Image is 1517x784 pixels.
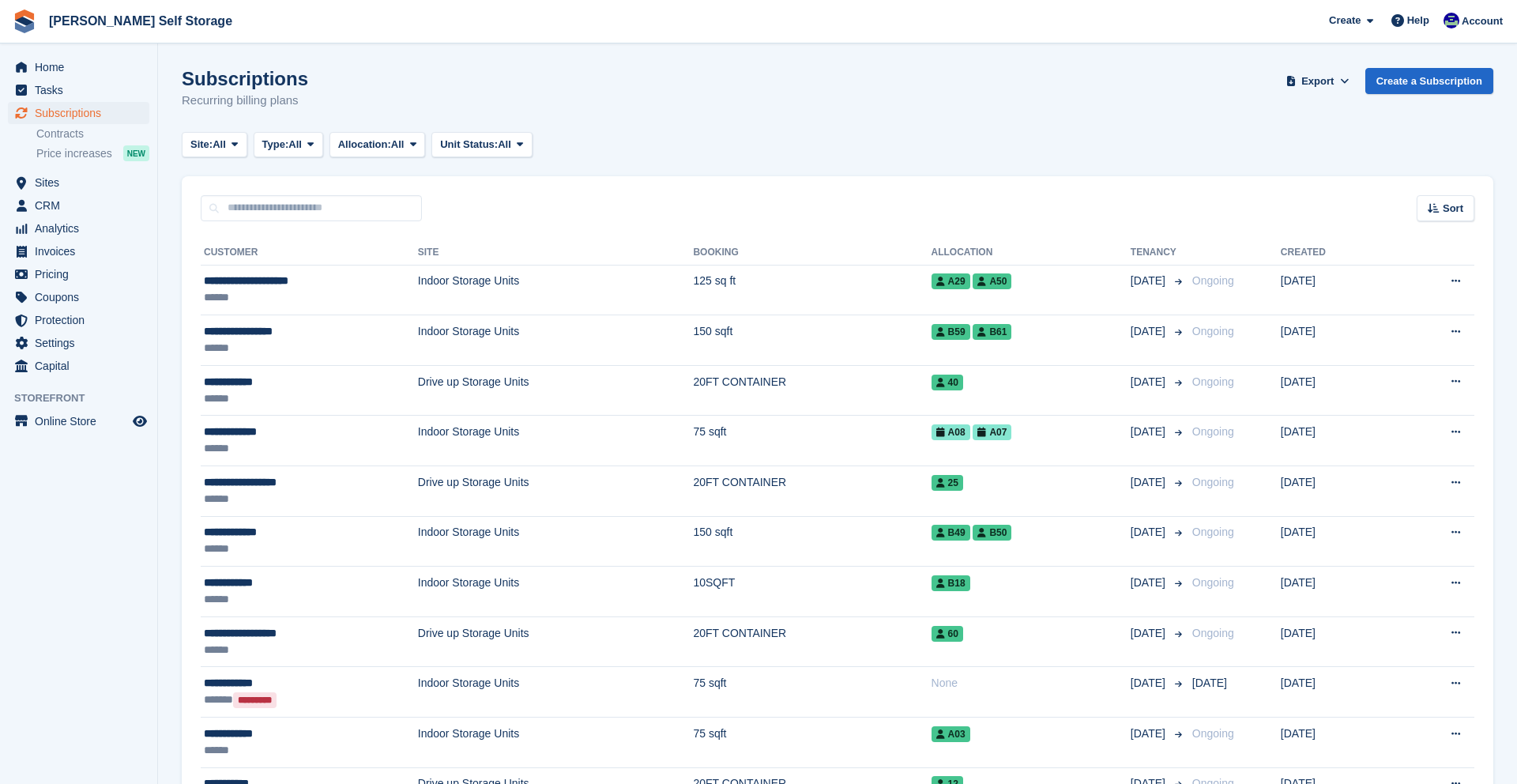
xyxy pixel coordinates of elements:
[932,424,970,440] span: A08
[418,265,694,315] td: Indoor Storage Units
[1192,627,1234,639] span: Ongoing
[693,567,931,617] td: 10SQFT
[418,466,694,517] td: Drive up Storage Units
[932,324,970,340] span: B59
[1281,516,1392,567] td: [DATE]
[498,137,511,153] span: All
[1131,726,1169,742] span: [DATE]
[35,355,130,377] span: Capital
[932,273,970,289] span: A29
[43,8,239,34] a: [PERSON_NAME] Self Storage
[932,475,963,491] span: 25
[418,365,694,416] td: Drive up Storage Units
[329,132,426,158] button: Allocation: All
[262,137,289,153] span: Type:
[418,416,694,466] td: Indoor Storage Units
[1131,374,1169,390] span: [DATE]
[693,315,931,366] td: 150 sqft
[693,365,931,416] td: 20FT CONTAINER
[1192,526,1234,538] span: Ongoing
[1131,424,1169,440] span: [DATE]
[1462,13,1503,29] span: Account
[1192,425,1234,438] span: Ongoing
[182,132,247,158] button: Site: All
[182,92,308,110] p: Recurring billing plans
[418,240,694,266] th: Site
[8,240,149,262] a: menu
[1281,466,1392,517] td: [DATE]
[418,616,694,667] td: Drive up Storage Units
[932,575,970,591] span: B18
[1281,567,1392,617] td: [DATE]
[201,240,418,266] th: Customer
[35,56,130,78] span: Home
[932,675,1131,692] div: None
[35,410,130,432] span: Online Store
[338,137,391,153] span: Allocation:
[1281,718,1392,768] td: [DATE]
[1283,68,1353,94] button: Export
[693,240,931,266] th: Booking
[8,410,149,432] a: menu
[8,309,149,331] a: menu
[1131,524,1169,541] span: [DATE]
[36,146,112,161] span: Price increases
[254,132,323,158] button: Type: All
[1281,265,1392,315] td: [DATE]
[418,315,694,366] td: Indoor Storage Units
[693,265,931,315] td: 125 sq ft
[8,332,149,354] a: menu
[973,324,1011,340] span: B61
[35,171,130,194] span: Sites
[1281,416,1392,466] td: [DATE]
[190,137,213,153] span: Site:
[1281,315,1392,366] td: [DATE]
[130,412,149,431] a: Preview store
[35,79,130,101] span: Tasks
[35,332,130,354] span: Settings
[1131,474,1169,491] span: [DATE]
[1281,616,1392,667] td: [DATE]
[1192,727,1234,740] span: Ongoing
[14,390,157,406] span: Storefront
[213,137,226,153] span: All
[36,145,149,162] a: Price increases NEW
[932,240,1131,266] th: Allocation
[973,424,1011,440] span: A07
[1301,73,1334,89] span: Export
[8,355,149,377] a: menu
[1281,240,1392,266] th: Created
[932,626,963,642] span: 60
[973,525,1011,541] span: B50
[693,667,931,718] td: 75 sqft
[431,132,532,158] button: Unit Status: All
[8,171,149,194] a: menu
[1131,240,1186,266] th: Tenancy
[440,137,498,153] span: Unit Status:
[1281,365,1392,416] td: [DATE]
[123,145,149,161] div: NEW
[8,102,149,124] a: menu
[288,137,302,153] span: All
[8,286,149,308] a: menu
[35,217,130,239] span: Analytics
[693,466,931,517] td: 20FT CONTAINER
[418,718,694,768] td: Indoor Storage Units
[1192,325,1234,337] span: Ongoing
[1131,675,1169,692] span: [DATE]
[693,718,931,768] td: 75 sqft
[693,616,931,667] td: 20FT CONTAINER
[35,286,130,308] span: Coupons
[8,263,149,285] a: menu
[182,68,308,89] h1: Subscriptions
[1444,13,1459,28] img: Justin Farthing
[35,240,130,262] span: Invoices
[932,726,970,742] span: A03
[1192,677,1227,689] span: [DATE]
[932,375,963,390] span: 40
[418,667,694,718] td: Indoor Storage Units
[932,525,970,541] span: B49
[1281,667,1392,718] td: [DATE]
[1192,576,1234,589] span: Ongoing
[391,137,405,153] span: All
